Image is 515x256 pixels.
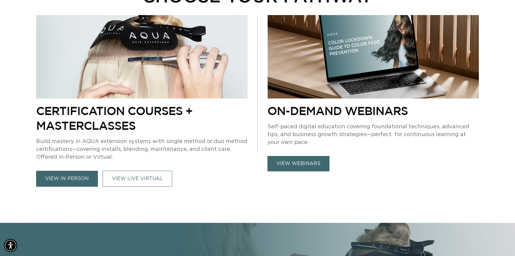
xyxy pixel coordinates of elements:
[267,103,479,118] p: On-Demand Webinars
[36,103,248,133] p: Certification Courses + Masterclasses
[36,138,248,161] p: Build mastery in AQUA extension systems with single method or duo method certifications—covering ...
[4,239,17,252] div: Accessibility Menu
[103,171,172,187] a: VIEW LIVE VIRTUAL
[267,123,479,146] p: Self-paced digital education covering foundational techniques, advanced tips, and business growth...
[267,156,329,171] a: view webinars
[36,171,98,187] a: view in person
